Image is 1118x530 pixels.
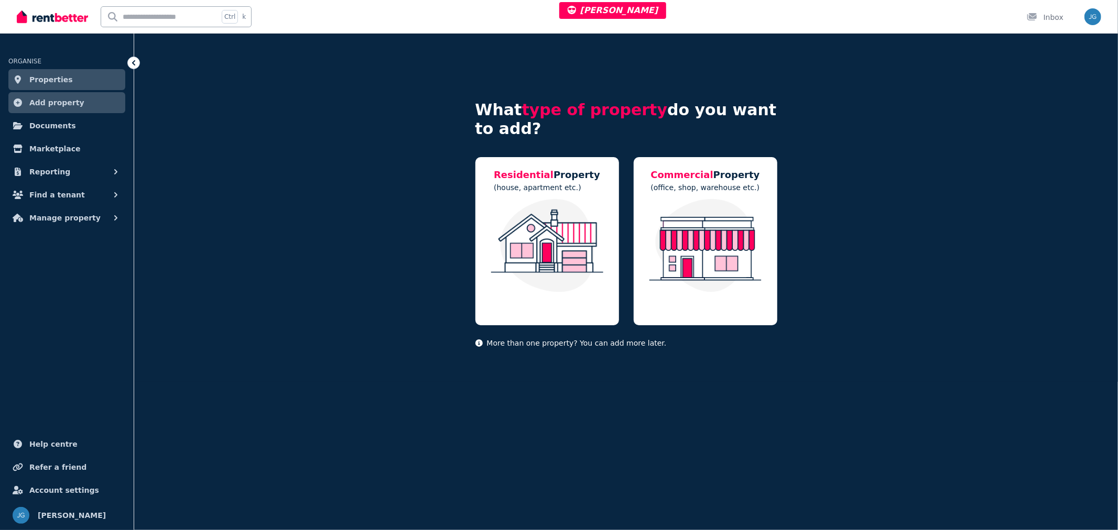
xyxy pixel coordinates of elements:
[29,484,99,496] span: Account settings
[1027,12,1063,23] div: Inbox
[8,138,125,159] a: Marketplace
[29,212,101,224] span: Manage property
[29,165,70,178] span: Reporting
[486,199,609,292] img: Residential Property
[650,182,759,193] p: (office, shop, warehouse etc.)
[8,184,125,205] button: Find a tenant
[13,507,29,524] img: Jeremy Goldschmidt
[8,457,125,478] a: Refer a friend
[29,461,86,473] span: Refer a friend
[29,73,73,86] span: Properties
[29,438,78,450] span: Help centre
[8,115,125,136] a: Documents
[222,10,238,24] span: Ctrl
[650,169,713,180] span: Commercial
[29,96,84,109] span: Add property
[494,168,600,182] h5: Property
[494,182,600,193] p: (house, apartment etc.)
[29,142,80,155] span: Marketplace
[475,101,777,138] h4: What do you want to add?
[644,199,767,292] img: Commercial Property
[8,69,125,90] a: Properties
[8,434,125,455] a: Help centre
[1084,8,1101,25] img: Jeremy Goldschmidt
[242,13,246,21] span: k
[8,207,125,228] button: Manage property
[38,509,106,522] span: [PERSON_NAME]
[8,480,125,501] a: Account settings
[8,92,125,113] a: Add property
[568,5,658,15] span: [PERSON_NAME]
[494,169,553,180] span: Residential
[29,119,76,132] span: Documents
[475,338,777,348] p: More than one property? You can add more later.
[8,58,41,65] span: ORGANISE
[8,161,125,182] button: Reporting
[650,168,759,182] h5: Property
[17,9,88,25] img: RentBetter
[29,189,85,201] span: Find a tenant
[522,101,668,119] span: type of property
